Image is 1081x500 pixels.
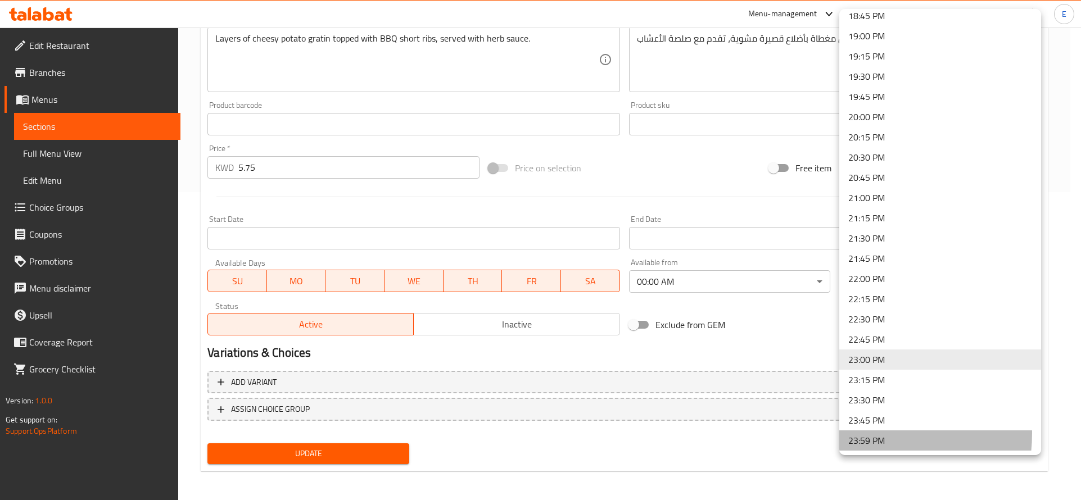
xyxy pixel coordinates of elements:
[839,329,1041,349] li: 22:45 PM
[839,46,1041,66] li: 19:15 PM
[839,269,1041,289] li: 22:00 PM
[839,188,1041,208] li: 21:00 PM
[839,228,1041,248] li: 21:30 PM
[839,349,1041,370] li: 23:00 PM
[839,430,1041,451] li: 23:59 PM
[839,127,1041,147] li: 20:15 PM
[839,370,1041,390] li: 23:15 PM
[839,66,1041,87] li: 19:30 PM
[839,147,1041,167] li: 20:30 PM
[839,390,1041,410] li: 23:30 PM
[839,87,1041,107] li: 19:45 PM
[839,410,1041,430] li: 23:45 PM
[839,289,1041,309] li: 22:15 PM
[839,248,1041,269] li: 21:45 PM
[839,26,1041,46] li: 19:00 PM
[839,309,1041,329] li: 22:30 PM
[839,208,1041,228] li: 21:15 PM
[839,107,1041,127] li: 20:00 PM
[839,167,1041,188] li: 20:45 PM
[839,6,1041,26] li: 18:45 PM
